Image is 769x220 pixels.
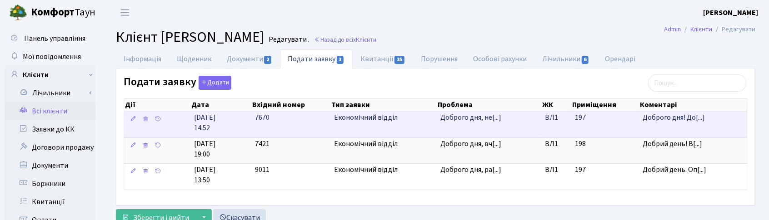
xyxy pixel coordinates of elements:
span: 7421 [255,139,270,149]
th: Дії [124,98,190,111]
th: Проблема [437,98,541,111]
a: Назад до всіхКлієнти [314,35,376,44]
span: Доброго дня, не[...] [440,112,501,122]
span: 6 [582,56,589,64]
span: Клієнт [PERSON_NAME] [116,27,264,48]
span: Економічний відділ [334,112,433,123]
a: Документи [219,49,280,68]
a: Клієнти [690,24,712,34]
span: 35 [394,56,404,64]
a: Квитанції [5,193,95,211]
a: Боржники [5,175,95,193]
span: 3 [337,56,344,64]
nav: breadcrumb [650,20,769,39]
a: Орендарі [598,49,644,68]
span: ВЛ1 [545,139,568,149]
span: Добрий день. Оп[...] [643,165,706,175]
span: Панель управління [24,34,85,44]
span: [DATE] 13:50 [194,165,248,186]
small: Редагувати . [267,35,310,44]
a: Клієнти [5,66,95,84]
span: 197 [575,112,586,122]
a: Всі клієнти [5,102,95,120]
th: Тип заявки [330,98,437,111]
span: Економічний відділ [334,165,433,175]
a: Лічильники [10,84,95,102]
span: Клієнти [356,35,376,44]
th: Дата [190,98,251,111]
span: Доброго дня, вч[...] [440,139,501,149]
a: Мої повідомлення [5,48,95,66]
span: Доброго дня! До[...] [643,112,705,122]
button: Подати заявку [199,76,231,90]
a: Подати заявку [280,49,352,68]
th: Вхідний номер [251,98,330,111]
li: Редагувати [712,24,755,34]
span: 7670 [255,112,270,122]
a: Панель управління [5,29,95,48]
a: Договори продажу [5,138,95,156]
img: logo.png [9,4,27,22]
b: Комфорт [31,5,75,20]
span: Таун [31,5,95,20]
span: Добрий день! В[...] [643,139,702,149]
a: Особові рахунки [465,49,534,68]
a: Admin [664,24,681,34]
button: Переключити навігацію [114,5,136,20]
span: Доброго дня, ра[...] [440,165,501,175]
span: 9011 [255,165,270,175]
input: Пошук... [648,74,747,92]
span: 2 [264,56,271,64]
a: Інформація [116,49,169,68]
span: ВЛ1 [545,165,568,175]
a: [PERSON_NAME] [703,7,758,18]
span: [DATE] 19:00 [194,139,248,160]
a: Додати [196,74,231,90]
span: [DATE] 14:52 [194,112,248,133]
span: ВЛ1 [545,112,568,123]
a: Лічильники [534,49,597,68]
a: Квитанції [353,49,413,68]
a: Документи [5,156,95,175]
span: 198 [575,139,586,149]
th: Приміщення [571,98,639,111]
span: 197 [575,165,586,175]
b: [PERSON_NAME] [703,8,758,18]
a: Заявки до КК [5,120,95,138]
a: Щоденник [169,49,219,68]
span: Мої повідомлення [23,52,81,62]
label: Подати заявку [124,76,231,90]
th: ЖК [541,98,571,111]
th: Коментарі [639,98,747,111]
a: Порушення [413,49,465,68]
span: Економічний відділ [334,139,433,149]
